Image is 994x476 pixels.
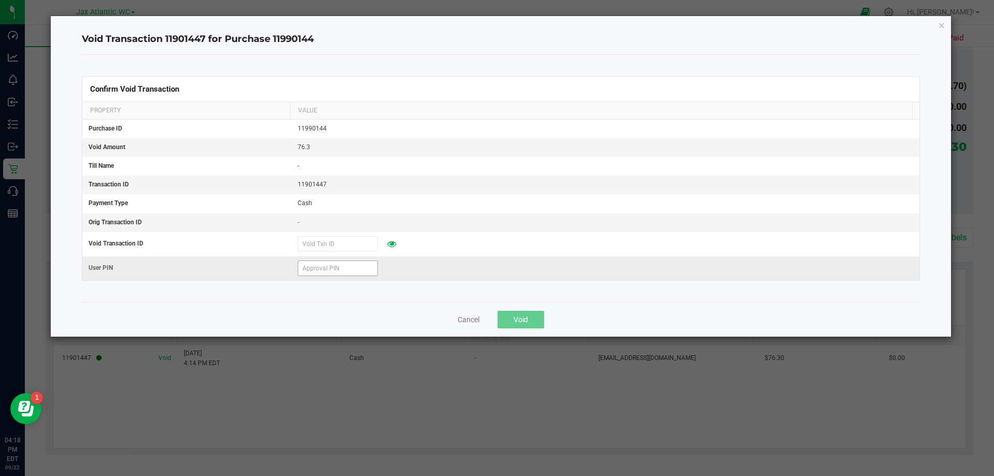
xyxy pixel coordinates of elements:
button: Close [938,19,945,31]
span: Purchase ID [89,125,122,132]
span: Cash [298,199,312,207]
span: - [298,219,299,226]
button: Cancel [458,314,479,325]
span: Void [514,315,528,324]
span: Property [90,107,121,114]
iframe: Resource center [10,393,41,424]
input: Approval PIN [298,261,378,276]
span: Transaction ID [89,181,129,188]
span: 11990144 [298,125,327,132]
span: 76.3 [298,143,310,151]
button: Void [498,311,544,328]
span: - [298,162,299,169]
span: Void Amount [89,143,125,151]
span: Payment Type [89,199,128,207]
span: Till Name [89,162,114,169]
span: Value [298,107,317,114]
span: User PIN [89,264,113,271]
span: Confirm Void Transaction [90,84,179,94]
span: Orig Transaction ID [89,219,142,226]
input: Void Txn ID [298,236,378,252]
h4: Void Transaction 11901447 for Purchase 11990144 [82,33,920,46]
span: Void Transaction ID [89,240,143,247]
iframe: Resource center unread badge [31,392,43,404]
span: 11901447 [298,181,327,188]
